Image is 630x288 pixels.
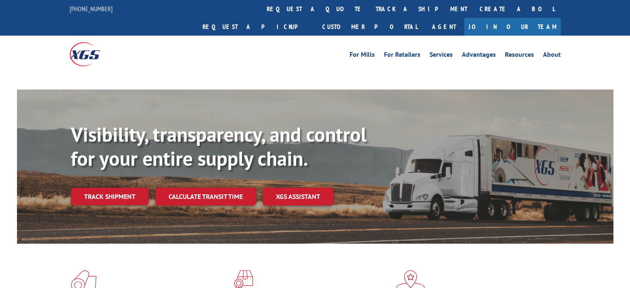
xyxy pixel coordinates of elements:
a: About [543,51,561,61]
a: Customer Portal [316,18,424,36]
a: Calculate transit time [155,188,256,206]
a: [PHONE_NUMBER] [70,5,113,13]
a: Services [430,51,453,61]
a: Request a pickup [196,18,316,36]
a: For Mills [350,51,375,61]
a: For Retailers [384,51,420,61]
b: Visibility, transparency, and control for your entire supply chain. [71,121,367,171]
a: Advantages [462,51,496,61]
a: Track shipment [71,188,149,205]
a: XGS ASSISTANT [263,188,333,206]
a: Join Our Team [464,18,561,36]
a: Resources [505,51,534,61]
a: Agent [424,18,464,36]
